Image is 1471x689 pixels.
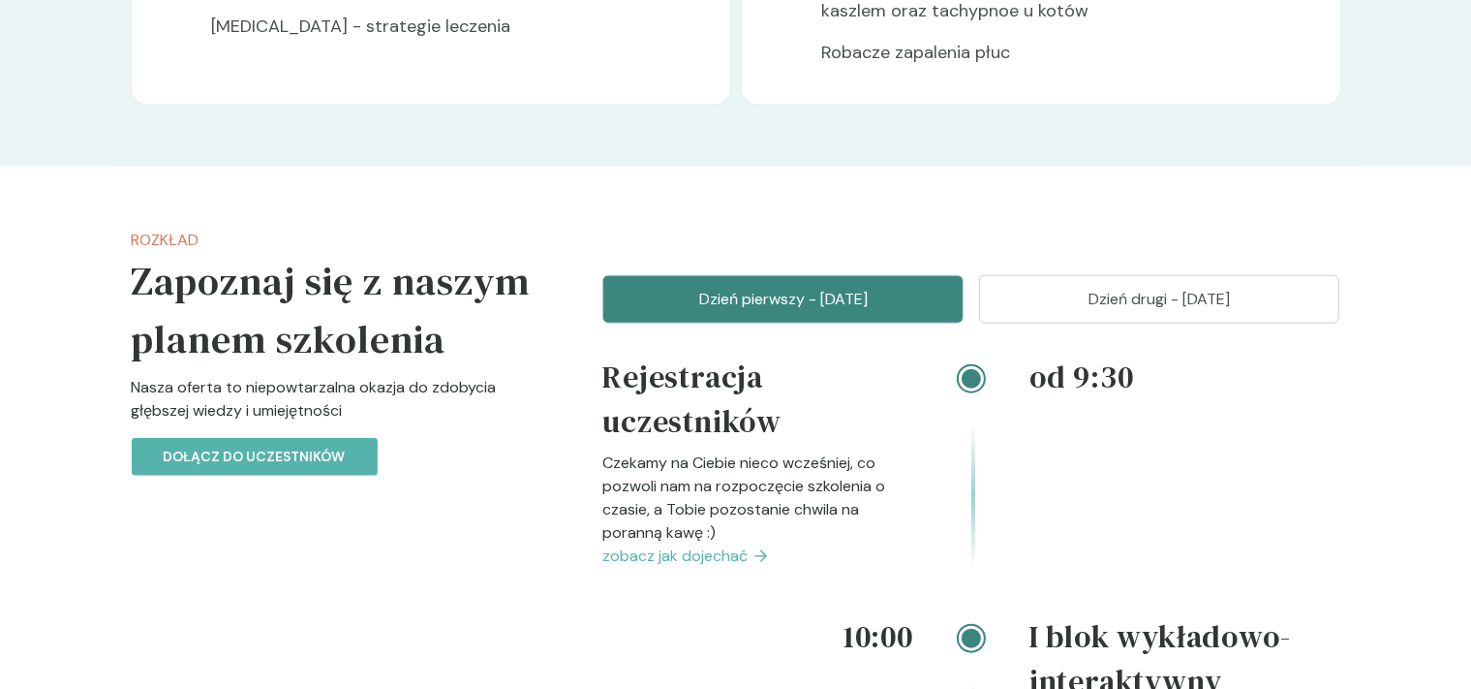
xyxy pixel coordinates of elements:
[602,354,913,451] h4: Rejestracja uczestników
[602,613,913,658] h4: 10:00
[164,446,346,466] p: Dołącz do uczestników
[1003,287,1316,310] p: Dzień drugi - [DATE]
[602,451,913,544] p: Czekamy na Ciebie nieco wcześniej, co pozwoli nam na rozpoczęcie szkolenia o czasie, a Tobie pozo...
[132,437,378,475] button: Dołącz do uczestników
[1029,354,1340,398] h4: od 9:30
[132,228,541,251] p: Rozkład
[132,445,378,465] a: Dołącz do uczestników
[602,274,964,323] button: Dzień pierwszy - [DATE]
[821,39,1309,80] p: Robacze zapalenia płuc
[602,544,913,567] a: zobacz jak dojechać
[132,375,541,437] p: Nasza oferta to niepowtarzalna okazja do zdobycia głębszej wiedzy i umiejętności
[211,13,699,54] p: [MEDICAL_DATA] - strategie leczenia
[627,287,939,310] p: Dzień pierwszy - [DATE]
[979,274,1340,323] button: Dzień drugi - [DATE]
[132,251,541,367] h5: Zapoznaj się z naszym planem szkolenia
[602,544,748,567] span: zobacz jak dojechać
